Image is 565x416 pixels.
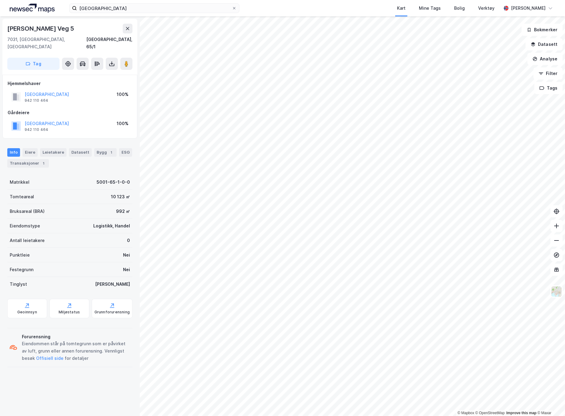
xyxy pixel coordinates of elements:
div: 100% [117,91,128,98]
a: Mapbox [457,411,474,415]
div: Tinglyst [10,281,27,288]
iframe: Chat Widget [535,387,565,416]
div: Bruksareal (BRA) [10,208,45,215]
button: Tags [534,82,563,94]
div: [PERSON_NAME] [95,281,130,288]
div: Kart [397,5,406,12]
div: [PERSON_NAME] [511,5,546,12]
div: Verktøy [478,5,495,12]
div: 0 [127,237,130,244]
img: logo.a4113a55bc3d86da70a041830d287a7e.svg [10,4,55,13]
div: Leietakere [40,148,67,157]
button: Tag [7,58,60,70]
button: Bokmerker [522,24,563,36]
div: Tomteareal [10,193,34,200]
input: Søk på adresse, matrikkel, gårdeiere, leietakere eller personer [77,4,232,13]
div: [GEOGRAPHIC_DATA], 65/1 [86,36,132,50]
button: Analyse [527,53,563,65]
div: Miljøstatus [59,310,80,315]
div: Bygg [94,148,117,157]
div: Mine Tags [419,5,441,12]
div: Punktleie [10,251,30,259]
div: Festegrunn [10,266,33,273]
div: 942 110 464 [25,127,48,132]
div: Grunnforurensning [94,310,130,315]
div: 7031, [GEOGRAPHIC_DATA], [GEOGRAPHIC_DATA] [7,36,86,50]
div: Eiendommen står på tomtegrunn som er påvirket av luft, grunn eller annen forurensning. Vennligst ... [22,340,130,362]
div: Bolig [454,5,465,12]
div: Logistikk, Handel [93,222,130,230]
div: Transaksjoner [7,159,49,168]
div: 10 123 ㎡ [111,193,130,200]
div: Nei [123,251,130,259]
div: 1 [40,160,46,166]
div: Antall leietakere [10,237,45,244]
a: OpenStreetMap [475,411,505,415]
div: Hjemmelshaver [8,80,132,87]
div: Eiendomstype [10,222,40,230]
div: Forurensning [22,333,130,340]
div: Matrikkel [10,179,29,186]
img: Z [551,286,562,297]
div: Nei [123,266,130,273]
a: Improve this map [506,411,536,415]
button: Datasett [526,38,563,50]
div: 5001-65-1-0-0 [97,179,130,186]
div: 992 ㎡ [116,208,130,215]
div: Eiere [22,148,38,157]
div: Info [7,148,20,157]
div: [PERSON_NAME] Veg 5 [7,24,75,33]
div: 942 110 464 [25,98,48,103]
div: ESG [119,148,132,157]
div: 100% [117,120,128,127]
div: Gårdeiere [8,109,132,116]
div: Geoinnsyn [17,310,37,315]
button: Filter [533,67,563,80]
div: Datasett [69,148,92,157]
div: 1 [108,149,114,155]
